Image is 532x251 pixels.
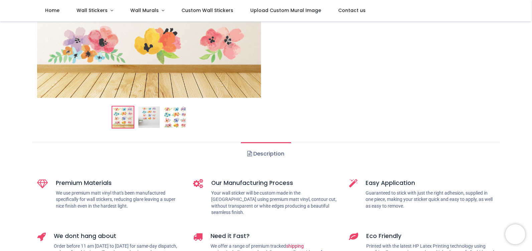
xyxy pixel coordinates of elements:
[54,232,183,240] h5: We dont hang about
[56,179,183,187] h5: Premium Materials
[164,106,186,128] img: WS-46327-03
[112,106,134,128] img: Pretty Flowers Floral Wall Sticker Set
[211,232,339,240] h5: Need it Fast?
[241,142,291,166] a: Description
[250,7,321,14] span: Upload Custom Mural Image
[211,179,339,187] h5: Our Manufacturing Process
[505,224,525,244] iframe: Brevo live chat
[211,190,339,216] p: Your wall sticker will be custom made in the [GEOGRAPHIC_DATA] using premium matt vinyl, contour ...
[45,7,59,14] span: Home
[130,7,159,14] span: Wall Murals
[181,7,233,14] span: Custom Wall Stickers
[56,190,183,210] p: We use premium matt vinyl that's been manufactured specifically for wall stickers, reducing glare...
[77,7,108,14] span: Wall Stickers
[138,106,160,128] img: WS-46327-02
[366,190,495,210] p: Guaranteed to stick with just the right adhesion, supplied in one piece, making your sticker quic...
[338,7,366,14] span: Contact us
[366,179,495,187] h5: Easy Application
[366,232,495,240] h5: Eco Friendly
